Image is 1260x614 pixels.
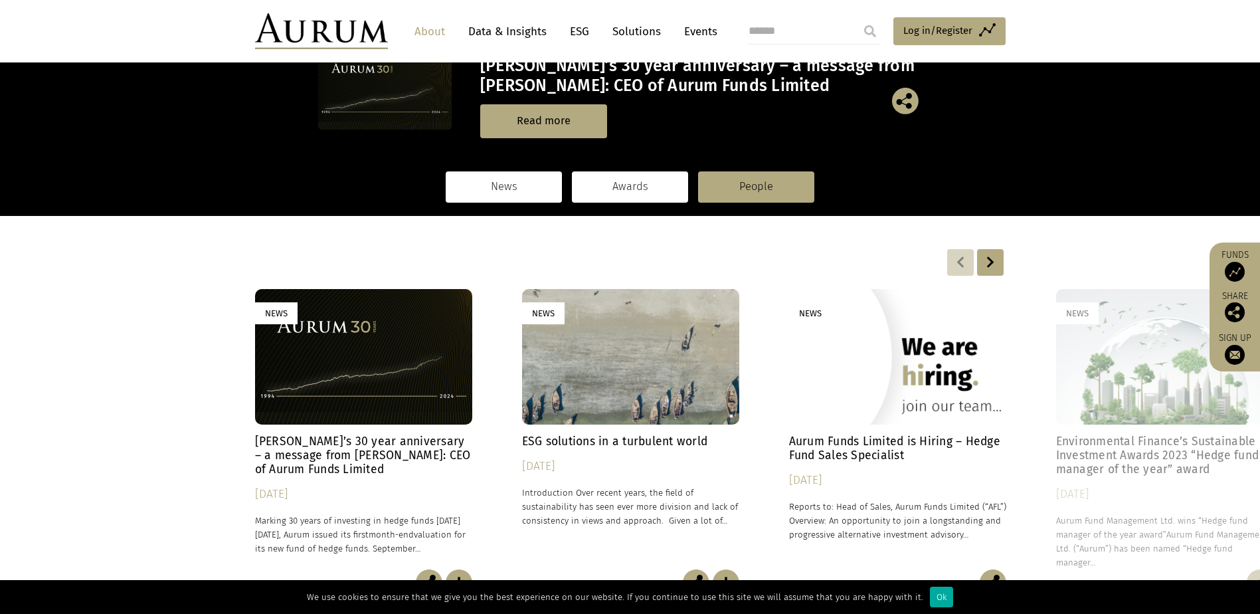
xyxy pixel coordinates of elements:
[369,530,414,540] span: month-end
[1225,302,1245,322] img: Share this post
[789,435,1006,462] h4: Aurum Funds Limited is Hiring – Hedge Fund Sales Specialist
[606,19,668,44] a: Solutions
[255,576,331,591] div: Read in 4 minutes
[857,18,883,45] input: Submit
[980,569,1006,596] img: Share this post
[462,19,553,44] a: Data & Insights
[522,576,602,591] div: Read in 25 minutes
[1225,345,1245,365] img: Sign up to our newsletter
[1056,576,1126,591] div: Read in 1 minute
[1216,292,1253,322] div: Share
[677,19,717,44] a: Events
[416,569,442,596] img: Share this post
[789,576,859,591] div: Read in 1 minute
[713,569,739,596] img: Download Article
[572,171,688,202] a: Awards
[522,289,739,569] a: News ESG solutions in a turbulent world [DATE] Introduction Over recent years, the field of susta...
[1225,262,1245,282] img: Access Funds
[1056,302,1099,324] div: News
[789,500,1006,542] p: Reports to: Head of Sales, Aurum Funds Limited (“AFL”) Overview: An opportunity to join a longsta...
[255,514,472,556] p: Marking 30 years of investing in hedge funds [DATE] [DATE], Aurum issued its first valuation for ...
[255,435,472,476] h4: [PERSON_NAME]’s 30 year anniversary – a message from [PERSON_NAME]: CEO of Aurum Funds Limited
[683,569,709,596] img: Share this post
[789,302,832,324] div: News
[446,171,562,202] a: News
[522,302,565,324] div: News
[255,13,388,49] img: Aurum
[903,23,972,39] span: Log in/Register
[522,435,739,449] h4: ESG solutions in a turbulent world
[789,471,1006,490] div: [DATE]
[446,569,472,596] img: Download Article
[522,486,739,528] p: Introduction Over recent years, the field of sustainability has seen ever more division and lack ...
[255,485,472,504] div: [DATE]
[480,56,939,96] h3: [PERSON_NAME]’s 30 year anniversary – a message from [PERSON_NAME]: CEO of Aurum Funds Limited
[408,19,452,44] a: About
[789,289,1006,569] a: News Aurum Funds Limited is Hiring – Hedge Fund Sales Specialist [DATE] Reports to: Head of Sales...
[255,302,298,324] div: News
[1216,332,1253,365] a: Sign up
[522,457,739,476] div: [DATE]
[480,104,607,138] a: Read more
[1216,249,1253,282] a: Funds
[698,171,814,202] a: People
[563,19,596,44] a: ESG
[893,17,1006,45] a: Log in/Register
[255,289,472,569] a: News [PERSON_NAME]’s 30 year anniversary – a message from [PERSON_NAME]: CEO of Aurum Funds Limit...
[930,587,953,607] div: Ok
